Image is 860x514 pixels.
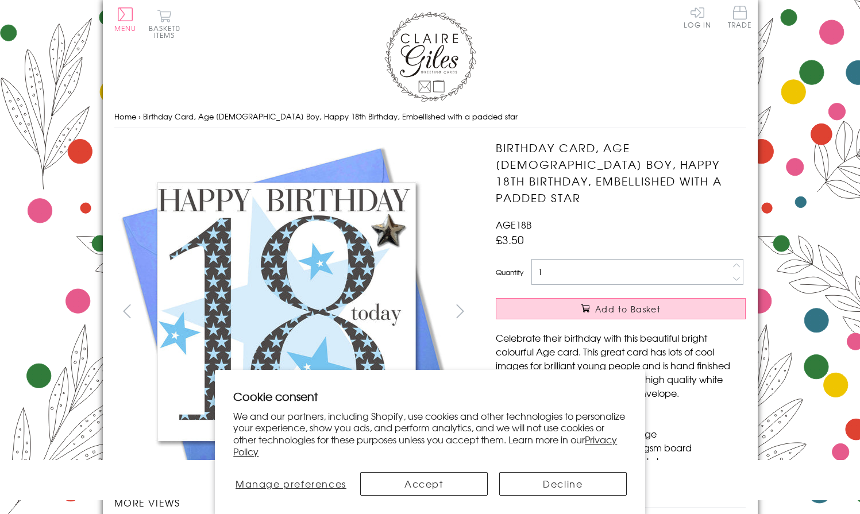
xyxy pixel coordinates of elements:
span: Add to Basket [595,303,661,315]
h3: More views [114,496,473,509]
button: Basket0 items [149,9,180,38]
span: Birthday Card, Age [DEMOGRAPHIC_DATA] Boy, Happy 18th Birthday, Embellished with a padded star [143,111,518,122]
span: AGE18B [496,218,531,231]
span: 0 items [154,23,180,40]
button: Add to Basket [496,298,746,319]
button: Decline [499,472,627,496]
a: Privacy Policy [233,432,617,458]
span: › [138,111,141,122]
span: Menu [114,23,137,33]
span: Manage preferences [236,477,346,490]
a: Log In [684,6,711,28]
button: prev [114,298,140,324]
button: next [447,298,473,324]
p: Celebrate their birthday with this beautiful bright colourful Age card. This great card has lots ... [496,331,746,400]
button: Menu [114,7,137,32]
img: Birthday Card, Age 18 Boy, Happy 18th Birthday, Embellished with a padded star [114,140,459,484]
button: Accept [360,472,488,496]
span: Trade [728,6,752,28]
span: £3.50 [496,231,524,248]
a: Trade [728,6,752,30]
nav: breadcrumbs [114,105,746,129]
button: Manage preferences [233,472,348,496]
h2: Cookie consent [233,388,627,404]
h1: Birthday Card, Age [DEMOGRAPHIC_DATA] Boy, Happy 18th Birthday, Embellished with a padded star [496,140,746,206]
a: Home [114,111,136,122]
img: Claire Giles Greetings Cards [384,11,476,102]
p: We and our partners, including Shopify, use cookies and other technologies to personalize your ex... [233,410,627,458]
label: Quantity [496,267,523,277]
